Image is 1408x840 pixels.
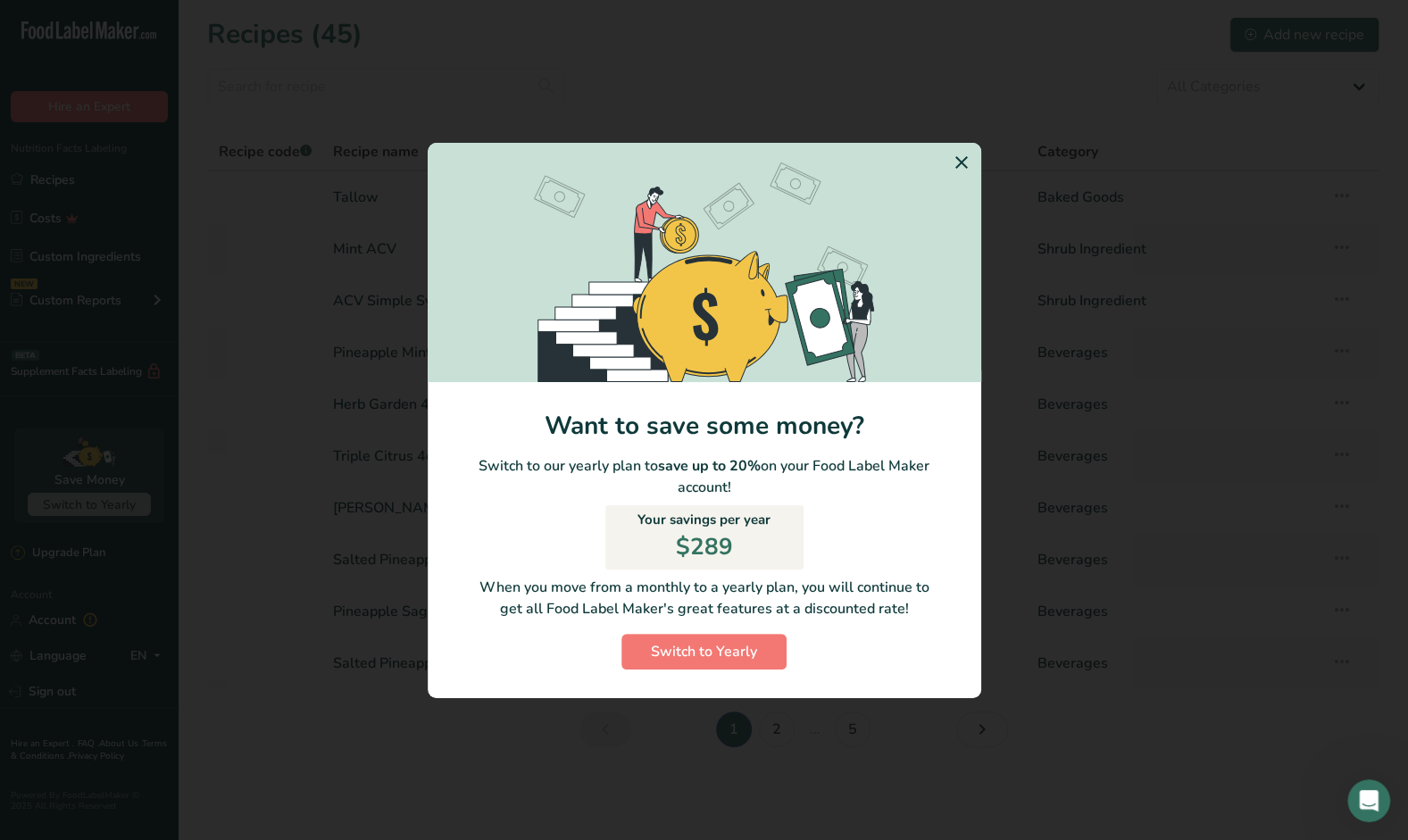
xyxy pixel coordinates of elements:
[442,577,967,620] p: When you move from a monthly to a yearly plan, you will continue to get all Food Label Maker's gr...
[651,641,757,662] span: Switch to Yearly
[676,529,733,564] p: $289
[428,411,981,441] h1: Want to save some money?
[428,455,981,498] p: Switch to our yearly plan to on your Food Label Maker account!
[621,634,787,670] button: Switch to Yearly
[637,510,771,530] p: Your savings per year
[1347,779,1390,822] iframe: Intercom live chat
[658,456,761,476] b: save up to 20%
